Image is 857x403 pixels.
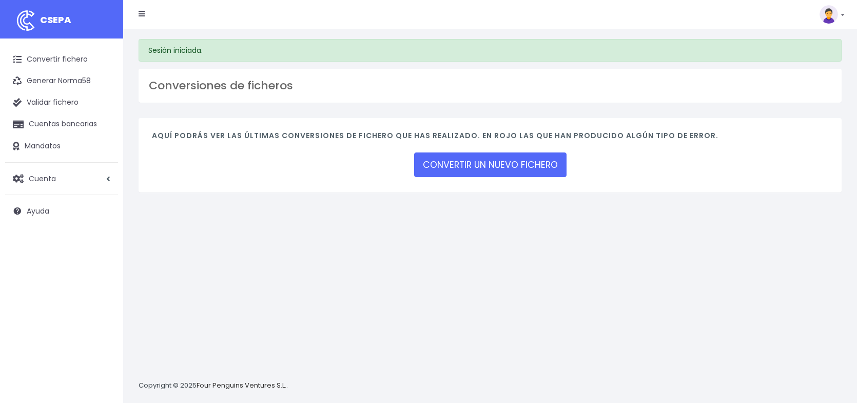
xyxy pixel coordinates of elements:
a: Ayuda [5,200,118,222]
span: Cuenta [29,173,56,183]
h3: Conversiones de ficheros [149,79,831,92]
h4: Aquí podrás ver las últimas conversiones de fichero que has realizado. En rojo las que han produc... [152,131,828,145]
span: CSEPA [40,13,71,26]
a: Cuenta [5,168,118,189]
a: Four Penguins Ventures S.L. [197,380,286,390]
img: logo [13,8,38,33]
a: Mandatos [5,136,118,157]
p: Copyright © 2025 . [139,380,288,391]
a: Cuentas bancarias [5,113,118,135]
a: Generar Norma58 [5,70,118,92]
span: Ayuda [27,206,49,216]
a: CONVERTIR UN NUEVO FICHERO [414,152,567,177]
a: Validar fichero [5,92,118,113]
div: Sesión iniciada. [139,39,842,62]
img: profile [820,5,838,24]
a: Convertir fichero [5,49,118,70]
